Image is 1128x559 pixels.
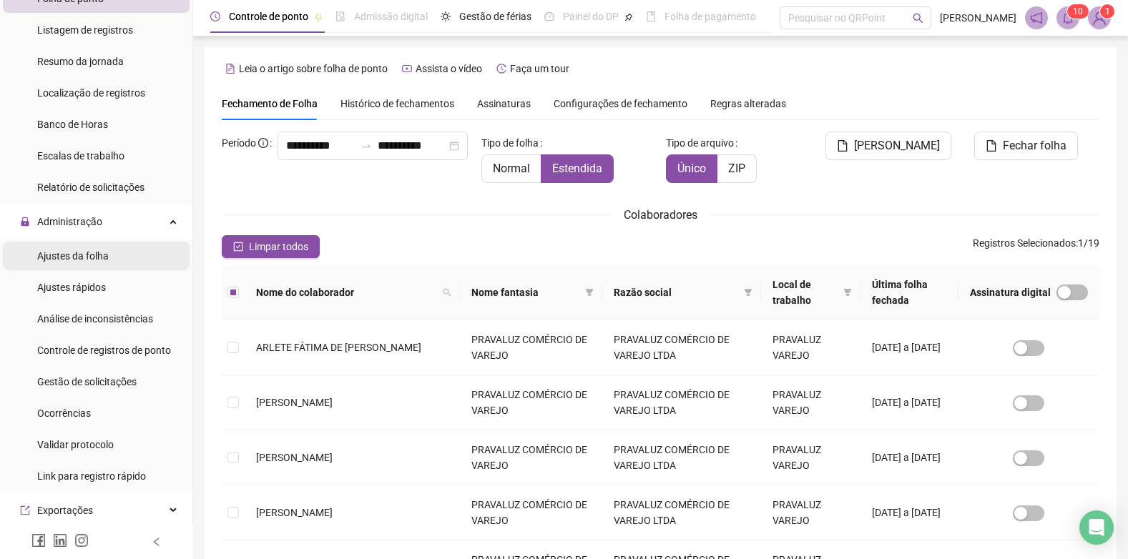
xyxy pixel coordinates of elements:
span: [PERSON_NAME] [854,137,940,154]
span: file-done [335,11,345,21]
span: Validar protocolo [37,439,114,450]
td: PRAVALUZ COMÉRCIO DE VAREJO [460,375,602,430]
span: bell [1061,11,1074,24]
span: notification [1030,11,1043,24]
td: PRAVALUZ COMÉRCIO DE VAREJO LTDA [602,485,761,540]
span: Resumo da jornada [37,56,124,67]
span: clock-circle [210,11,220,21]
span: Razão social [614,285,738,300]
span: Registros Selecionados [973,237,1076,249]
td: PRAVALUZ COMÉRCIO DE VAREJO [460,320,602,375]
span: 1 [1105,6,1110,16]
span: Listagem de registros [37,24,133,36]
span: Controle de registros de ponto [37,345,171,356]
span: Painel do DP [563,11,619,22]
span: Controle de ponto [229,11,308,22]
span: check-square [233,242,243,252]
span: search [443,288,451,297]
span: Gestão de férias [459,11,531,22]
button: Fechar folha [974,132,1078,160]
span: filter [582,282,597,303]
span: Limpar todos [249,239,308,254]
span: [PERSON_NAME] [256,452,333,463]
button: [PERSON_NAME] [825,132,951,160]
span: Ajustes da folha [37,250,109,262]
span: Assista o vídeo [416,63,482,74]
span: Período [222,137,256,149]
span: history [496,64,506,74]
span: linkedin [53,533,67,548]
span: Análise de inconsistências [37,313,153,325]
span: [PERSON_NAME] [256,507,333,518]
td: [DATE] a [DATE] [860,375,958,430]
span: to [361,140,372,152]
img: 41824 [1089,7,1110,29]
span: pushpin [624,13,633,21]
span: Colaboradores [624,208,697,222]
span: 1 [1073,6,1078,16]
span: Admissão digital [354,11,428,22]
span: : 1 / 19 [973,235,1099,258]
div: Open Intercom Messenger [1079,510,1114,545]
span: [PERSON_NAME] [256,397,333,408]
span: Banco de Horas [37,119,108,130]
span: 0 [1078,6,1083,16]
span: filter [585,288,594,297]
span: search [913,13,923,24]
span: Relatório de solicitações [37,182,144,193]
span: Gestão de solicitações [37,376,137,387]
sup: Atualize o seu contato no menu Meus Dados [1100,4,1114,19]
span: export [20,505,30,515]
span: dashboard [544,11,554,21]
sup: 10 [1067,4,1089,19]
td: PRAVALUZ COMÉRCIO DE VAREJO [460,430,602,485]
span: Nome fantasia [471,285,579,300]
span: Leia o artigo sobre folha de ponto [239,63,388,74]
td: [DATE] a [DATE] [860,320,958,375]
span: Configurações de fechamento [554,99,687,109]
span: facebook [31,533,46,548]
td: PRAVALUZ COMÉRCIO DE VAREJO [460,485,602,540]
span: Regras alteradas [710,99,786,109]
span: youtube [402,64,412,74]
span: Folha de pagamento [664,11,756,22]
span: lock [20,217,30,227]
span: Exportações [37,505,93,516]
span: Ajustes rápidos [37,282,106,293]
span: filter [741,282,755,303]
span: Assinaturas [477,99,531,109]
td: PRAVALUZ VAREJO [761,375,860,430]
span: Link para registro rápido [37,470,146,482]
span: file-text [225,64,235,74]
span: Escalas de trabalho [37,150,124,162]
span: Fechamento de Folha [222,98,318,109]
span: left [152,537,162,547]
span: swap-right [361,140,372,152]
td: [DATE] a [DATE] [860,430,958,485]
span: sun [441,11,451,21]
span: Administração [37,216,102,227]
td: PRAVALUZ COMÉRCIO DE VAREJO LTDA [602,430,761,485]
span: Localização de registros [37,87,145,99]
button: Limpar todos [222,235,320,258]
td: PRAVALUZ VAREJO [761,430,860,485]
span: Único [677,162,706,175]
span: search [440,282,454,303]
span: Local de trabalho [773,277,838,308]
span: pushpin [314,13,323,21]
span: Tipo de folha [481,135,539,151]
span: filter [840,274,855,311]
span: Assinatura digital [970,285,1051,300]
span: Ocorrências [37,407,91,419]
span: Histórico de fechamentos [340,98,454,109]
td: PRAVALUZ VAREJO [761,485,860,540]
td: PRAVALUZ COMÉRCIO DE VAREJO LTDA [602,375,761,430]
td: [DATE] a [DATE] [860,485,958,540]
td: PRAVALUZ COMÉRCIO DE VAREJO LTDA [602,320,761,375]
span: file [986,140,997,152]
span: Normal [493,162,530,175]
td: PRAVALUZ VAREJO [761,320,860,375]
th: Última folha fechada [860,265,958,320]
span: ARLETE FÁTIMA DE [PERSON_NAME] [256,342,421,353]
span: filter [843,288,852,297]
